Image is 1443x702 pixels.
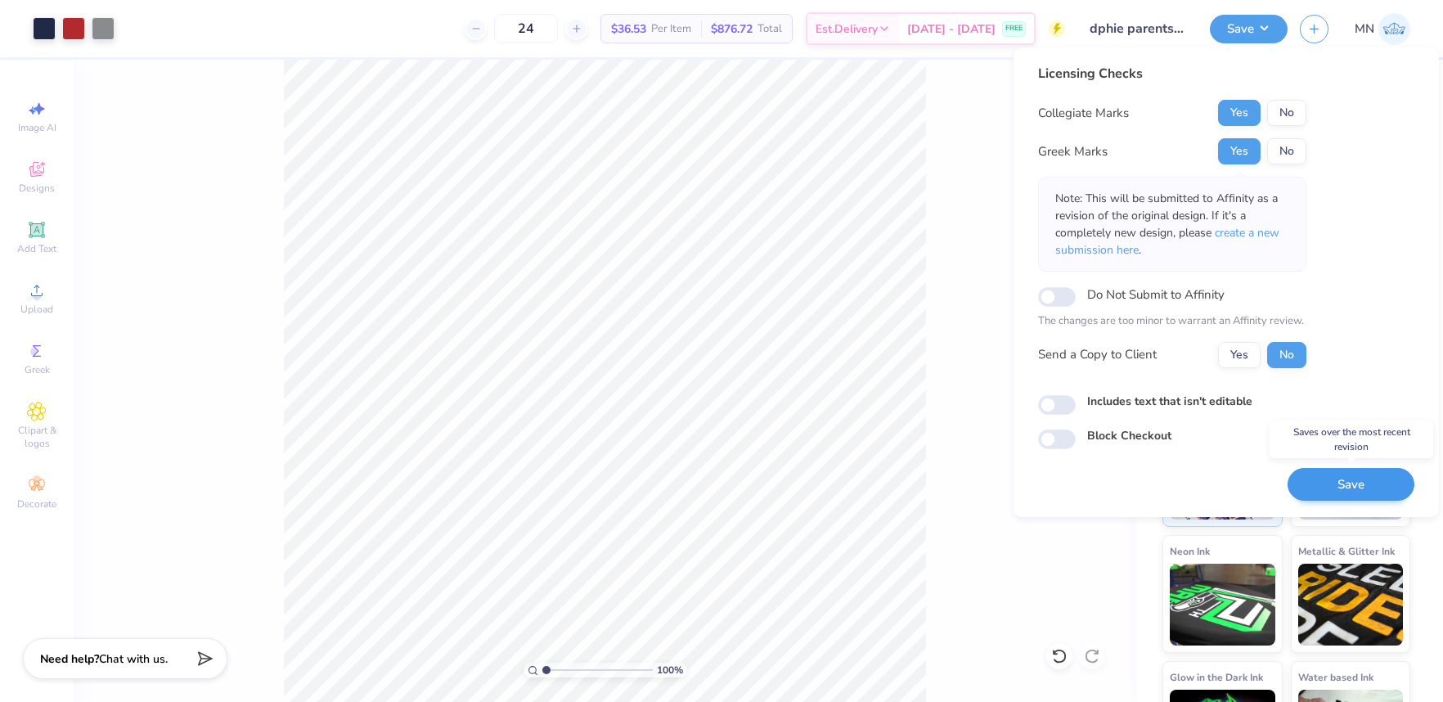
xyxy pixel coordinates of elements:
[1087,393,1252,410] label: Includes text that isn't editable
[1005,23,1023,34] span: FREE
[651,20,691,38] span: Per Item
[17,497,56,511] span: Decorate
[611,20,646,38] span: $36.53
[711,20,753,38] span: $876.72
[1267,342,1306,368] button: No
[1378,13,1410,45] img: Mark Navarro
[494,14,558,43] input: – –
[1087,427,1171,444] label: Block Checkout
[1038,142,1108,161] div: Greek Marks
[1055,190,1289,259] p: Note: This will be submitted to Affinity as a revision of the original design. If it's a complete...
[1267,138,1306,164] button: No
[816,20,878,38] span: Est. Delivery
[1210,15,1288,43] button: Save
[1038,64,1306,83] div: Licensing Checks
[1038,104,1129,123] div: Collegiate Marks
[18,121,56,134] span: Image AI
[757,20,782,38] span: Total
[1218,100,1261,126] button: Yes
[1077,12,1198,45] input: Untitled Design
[1298,564,1404,646] img: Metallic & Glitter Ink
[1267,100,1306,126] button: No
[1038,313,1306,330] p: The changes are too minor to warrant an Affinity review.
[1087,284,1225,305] label: Do Not Submit to Affinity
[1170,542,1210,560] span: Neon Ink
[1218,138,1261,164] button: Yes
[1170,564,1275,646] img: Neon Ink
[1038,345,1157,364] div: Send a Copy to Client
[1355,20,1374,38] span: MN
[40,651,99,667] strong: Need help?
[657,663,683,677] span: 100 %
[907,20,996,38] span: [DATE] - [DATE]
[1270,421,1433,458] div: Saves over the most recent revision
[1218,342,1261,368] button: Yes
[1298,668,1373,686] span: Water based Ink
[1288,468,1414,502] button: Save
[17,242,56,255] span: Add Text
[20,303,53,316] span: Upload
[19,182,55,195] span: Designs
[99,651,168,667] span: Chat with us.
[1298,542,1395,560] span: Metallic & Glitter Ink
[1355,13,1410,45] a: MN
[25,363,50,376] span: Greek
[8,424,65,450] span: Clipart & logos
[1170,668,1263,686] span: Glow in the Dark Ink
